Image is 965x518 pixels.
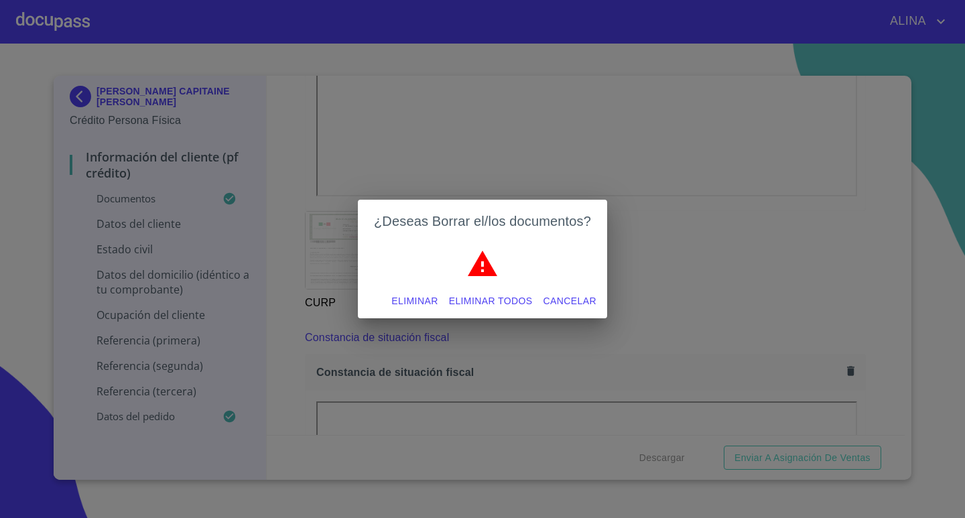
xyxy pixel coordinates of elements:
[444,289,538,314] button: Eliminar todos
[538,289,602,314] button: Cancelar
[374,210,591,232] h2: ¿Deseas Borrar el/los documentos?
[386,289,443,314] button: Eliminar
[543,293,596,310] span: Cancelar
[391,293,438,310] span: Eliminar
[449,293,533,310] span: Eliminar todos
